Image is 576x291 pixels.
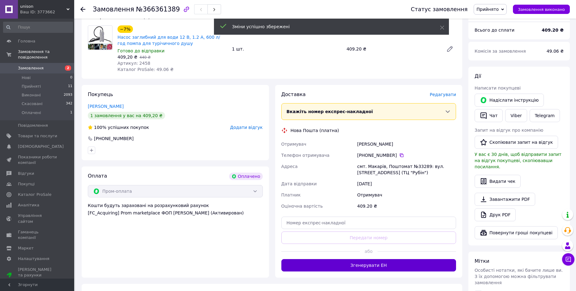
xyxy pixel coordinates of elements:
[475,86,521,90] span: Написати покупцеві
[475,28,514,33] span: Всього до сплати
[357,152,456,158] div: [PHONE_NUMBER]
[22,84,41,89] span: Прийняті
[344,45,441,53] div: 409.20 ₴
[356,201,457,212] div: 409.20 ₴
[22,101,43,107] span: Скасовані
[289,127,341,134] div: Нова Пошта (платна)
[476,7,499,12] span: Прийнято
[93,135,134,142] div: [PHONE_NUMBER]
[505,109,527,122] a: Viber
[70,110,72,116] span: 1
[18,133,57,139] span: Товари та послуги
[117,48,164,53] span: Готово до відправки
[20,9,74,15] div: Ваш ID: 3773662
[18,123,48,128] span: Повідомлення
[18,192,51,197] span: Каталог ProSale
[475,208,516,221] a: Друк PDF
[281,91,306,97] span: Доставка
[80,6,85,12] div: Повернутися назад
[230,125,262,130] span: Додати відгук
[18,245,34,251] span: Маркет
[430,92,456,97] span: Редагувати
[18,278,57,284] div: Prom топ
[356,161,457,178] div: смт. Макарів, Поштомат №33289: вул. [STREET_ADDRESS] (ТЦ "Рубін")
[475,136,558,149] button: Скопіювати запит на відгук
[65,65,71,71] span: 2
[139,55,151,60] span: 440 ₴
[232,24,425,30] div: Зміни успішно збережені
[117,25,133,33] div: −7%
[117,67,173,72] span: Каталог ProSale: 49.06 ₴
[18,256,49,262] span: Налаштування
[547,49,564,54] span: 49.06 ₴
[475,73,481,79] span: Дії
[475,152,561,169] span: У вас є 30 днів, щоб відправити запит на відгук покупцеві, скопіювавши посилання.
[117,35,220,46] a: Насос заглибний для води 12 В, 1.2 А, 600 л/год помпа для турічичного душу
[518,7,565,12] span: Замовлення виконано
[18,144,64,149] span: [DEMOGRAPHIC_DATA]
[18,229,57,240] span: Гаманець компанії
[475,109,503,122] button: Чат
[281,142,306,147] span: Отримувач
[281,259,456,271] button: Згенерувати ЕН
[88,104,124,109] a: [PERSON_NAME]
[18,65,44,71] span: Замовлення
[360,248,378,254] span: або
[281,217,456,229] input: Номер експрес-накладної
[475,268,563,285] span: Особисті нотатки, які бачите лише ви. З їх допомогою можна фільтрувати замовлення
[88,210,263,216] div: [FC_Acquiring] Prom marketplace ФОП [PERSON_NAME] (Активирован)
[136,6,180,13] span: №366361389
[88,26,112,50] img: Насос заглибний для води 12 В, 1.2 А, 600 л/год помпа для турічичного душу
[18,49,74,60] span: Замовлення та повідомлення
[281,164,298,169] span: Адреса
[562,253,574,266] button: Чат з покупцем
[93,6,134,13] span: Замовлення
[88,14,150,20] span: Товари в замовленні (1)
[18,267,57,284] span: [PERSON_NAME] та рахунки
[117,55,137,60] span: 409,20 ₴
[22,110,41,116] span: Оплачені
[281,204,323,209] span: Оціночна вартість
[88,91,113,97] span: Покупець
[281,192,301,197] span: Платник
[356,139,457,150] div: [PERSON_NAME]
[66,101,72,107] span: 342
[229,45,344,53] div: 1 шт.
[287,109,373,114] span: Вкажіть номер експрес-накладної
[281,181,317,186] span: Дата відправки
[22,92,41,98] span: Виконані
[475,94,544,107] button: Надіслати інструкцію
[64,92,72,98] span: 2093
[475,175,521,188] button: Видати чек
[18,171,34,176] span: Відгуки
[475,49,526,54] span: Комісія за замовлення
[356,189,457,201] div: Отримувач
[70,75,72,81] span: 0
[475,128,543,133] span: Запит на відгук про компанію
[475,226,558,239] button: Повернути гроші покупцеві
[356,178,457,189] div: [DATE]
[530,109,560,122] a: Telegram
[229,173,262,180] div: Оплачено
[22,75,31,81] span: Нові
[18,202,39,208] span: Аналітика
[20,4,66,9] span: unison
[513,5,570,14] button: Замовлення виконано
[475,193,535,206] a: Завантажити PDF
[88,173,107,179] span: Оплата
[18,38,35,44] span: Головна
[444,43,456,55] a: Редагувати
[18,181,35,187] span: Покупці
[411,6,468,12] div: Статус замовлення
[281,153,330,158] span: Телефон отримувача
[18,154,57,165] span: Показники роботи компанії
[68,84,72,89] span: 11
[18,213,57,224] span: Управління сайтом
[542,28,564,33] b: 409.20 ₴
[88,112,165,119] div: 1 замовлення у вас на 409,20 ₴
[475,258,489,264] span: Мітки
[117,61,150,66] span: Артикул: 2458
[88,202,263,216] div: Кошти будуть зараховані на розрахунковий рахунок
[3,22,73,33] input: Пошук
[88,124,149,130] div: успішних покупок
